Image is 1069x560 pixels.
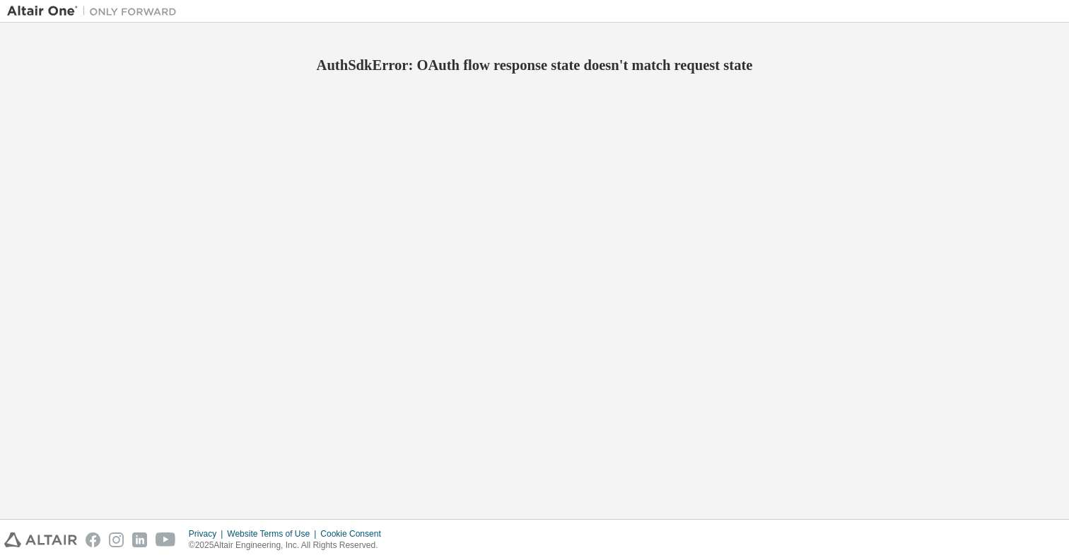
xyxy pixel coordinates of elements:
[4,532,77,547] img: altair_logo.svg
[320,528,389,539] div: Cookie Consent
[132,532,147,547] img: linkedin.svg
[7,56,1062,74] h2: AuthSdkError: OAuth flow response state doesn't match request state
[7,4,184,18] img: Altair One
[189,539,390,552] p: © 2025 Altair Engineering, Inc. All Rights Reserved.
[156,532,176,547] img: youtube.svg
[189,528,227,539] div: Privacy
[109,532,124,547] img: instagram.svg
[227,528,320,539] div: Website Terms of Use
[86,532,100,547] img: facebook.svg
